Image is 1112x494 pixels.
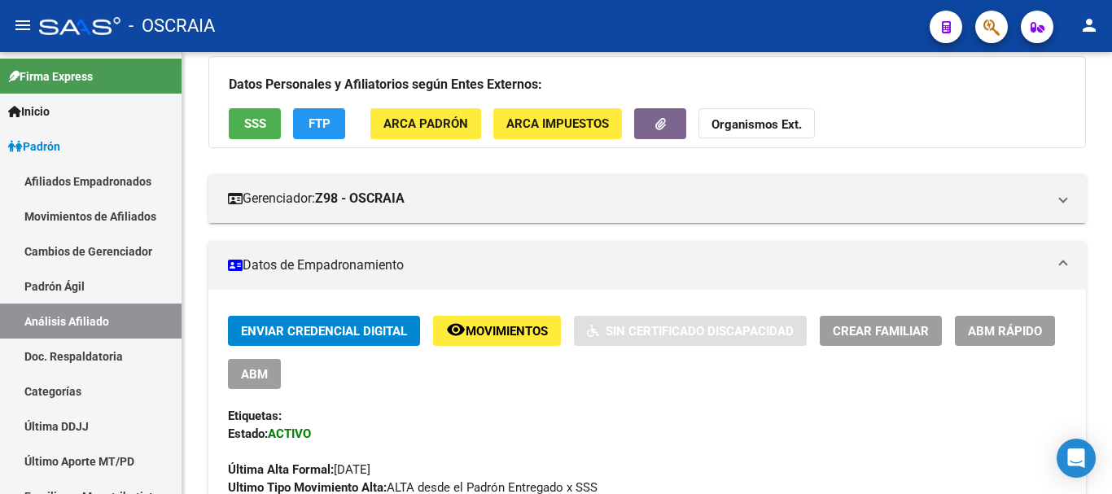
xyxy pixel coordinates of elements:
strong: Última Alta Formal: [228,462,334,477]
strong: Organismos Ext. [711,118,802,133]
button: ARCA Impuestos [493,108,622,138]
mat-panel-title: Datos de Empadronamiento [228,256,1047,274]
span: ARCA Padrón [383,117,468,132]
span: Crear Familiar [833,324,929,339]
button: Crear Familiar [820,316,942,346]
span: ARCA Impuestos [506,117,609,132]
span: ABM Rápido [968,324,1042,339]
span: Sin Certificado Discapacidad [606,324,794,339]
button: ABM [228,359,281,389]
button: ARCA Padrón [370,108,481,138]
mat-icon: person [1079,15,1099,35]
button: Movimientos [433,316,561,346]
mat-icon: remove_red_eye [446,320,466,339]
span: SSS [244,117,266,132]
button: Sin Certificado Discapacidad [574,316,807,346]
strong: Estado: [228,426,268,441]
mat-icon: menu [13,15,33,35]
strong: ACTIVO [268,426,311,441]
span: Inicio [8,103,50,120]
div: Open Intercom Messenger [1057,439,1096,478]
span: Enviar Credencial Digital [241,324,407,339]
span: [DATE] [228,462,370,477]
span: - OSCRAIA [129,8,215,44]
button: ABM Rápido [955,316,1055,346]
strong: Z98 - OSCRAIA [315,190,405,208]
button: Organismos Ext. [698,108,815,138]
span: Firma Express [8,68,93,85]
mat-panel-title: Gerenciador: [228,190,1047,208]
button: SSS [229,108,281,138]
button: FTP [293,108,345,138]
span: FTP [309,117,331,132]
button: Enviar Credencial Digital [228,316,420,346]
span: Padrón [8,138,60,155]
span: ABM [241,367,268,382]
mat-expansion-panel-header: Datos de Empadronamiento [208,241,1086,290]
span: Movimientos [466,324,548,339]
h3: Datos Personales y Afiliatorios según Entes Externos: [229,73,1066,96]
strong: Etiquetas: [228,409,282,423]
mat-expansion-panel-header: Gerenciador:Z98 - OSCRAIA [208,174,1086,223]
